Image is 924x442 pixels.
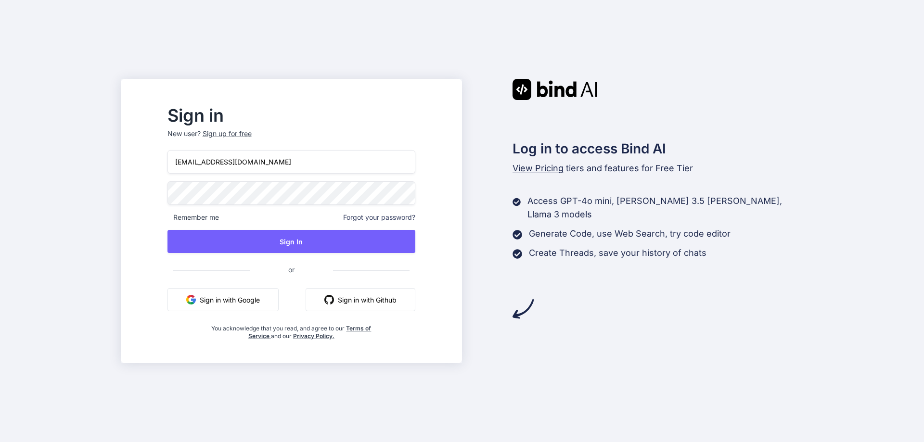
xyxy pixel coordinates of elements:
a: Terms of Service [248,325,372,340]
p: Access GPT-4o mini, [PERSON_NAME] 3.5 [PERSON_NAME], Llama 3 models [527,194,803,221]
button: Sign in with Github [306,288,415,311]
div: Sign up for free [203,129,252,139]
span: or [250,258,333,281]
p: tiers and features for Free Tier [513,162,803,175]
div: You acknowledge that you read, and agree to our and our [209,319,374,340]
p: New user? [167,129,415,150]
img: arrow [513,298,534,319]
img: github [324,295,334,304]
h2: Log in to access Bind AI [513,139,803,159]
img: google [186,295,196,304]
p: Create Threads, save your history of chats [529,246,706,260]
p: Generate Code, use Web Search, try code editor [529,227,731,240]
input: Login or Email [167,150,415,174]
img: Bind AI logo [513,79,597,100]
button: Sign In [167,230,415,253]
span: Forgot your password? [343,213,415,222]
a: Privacy Policy. [293,332,334,340]
span: View Pricing [513,163,564,173]
span: Remember me [167,213,219,222]
button: Sign in with Google [167,288,279,311]
h2: Sign in [167,108,415,123]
